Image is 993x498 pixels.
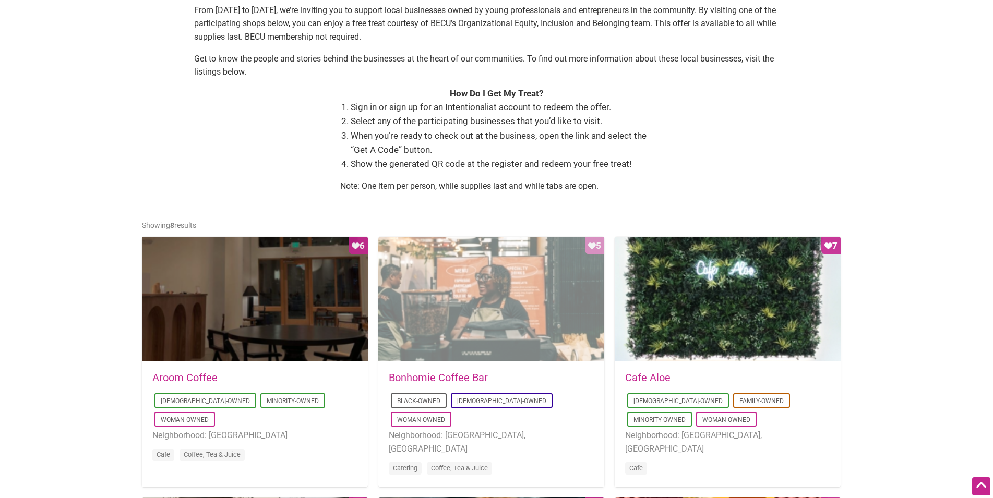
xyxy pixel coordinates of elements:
a: Woman-Owned [702,416,750,423]
strong: How Do I Get My Treat? [450,88,543,99]
a: Family-Owned [739,397,784,405]
a: [DEMOGRAPHIC_DATA]-Owned [161,397,250,405]
a: [DEMOGRAPHIC_DATA]-Owned [633,397,723,405]
a: Aroom Coffee [152,371,218,384]
p: Note: One item per person, while supplies last and while tabs are open. [340,179,653,193]
li: Sign in or sign up for an Intentionalist account to redeem the offer. [351,100,653,114]
a: Coffee, Tea & Juice [431,464,488,472]
a: Coffee, Tea & Juice [184,451,241,458]
a: Black-Owned [397,397,440,405]
p: Get to know the people and stories behind the businesses at the heart of our communities. To find... [194,52,799,79]
a: Woman-Owned [161,416,209,423]
a: Minority-Owned [267,397,319,405]
li: Neighborhood: [GEOGRAPHIC_DATA], [GEOGRAPHIC_DATA] [625,429,830,455]
p: From [DATE] to [DATE], we’re inviting you to support local businesses owned by young professional... [194,4,799,44]
a: Woman-Owned [397,416,445,423]
a: Cafe [157,451,170,458]
li: When you’re ready to check out at the business, open the link and select the “Get A Code” button. [351,129,653,157]
a: Cafe Aloe [625,371,671,384]
div: Scroll Back to Top [972,477,990,495]
li: Neighborhood: [GEOGRAPHIC_DATA] [152,429,357,442]
a: Minority-Owned [633,416,686,423]
a: Cafe [629,464,643,472]
li: Select any of the participating businesses that you’d like to visit. [351,114,653,128]
a: Bonhomie Coffee Bar [389,371,488,384]
a: Catering [393,464,417,472]
li: Show the generated QR code at the register and redeem your free treat! [351,157,653,171]
span: Showing results [142,221,196,229]
li: Neighborhood: [GEOGRAPHIC_DATA], [GEOGRAPHIC_DATA] [389,429,594,455]
b: 8 [170,221,174,229]
a: [DEMOGRAPHIC_DATA]-Owned [457,397,546,405]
